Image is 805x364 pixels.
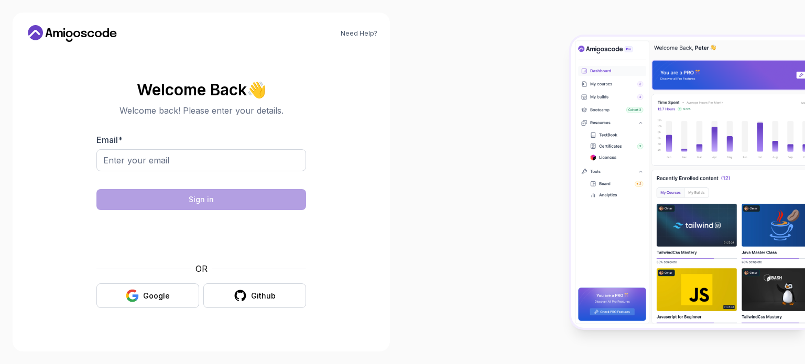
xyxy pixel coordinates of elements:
[341,29,377,38] a: Need Help?
[203,283,306,308] button: Github
[96,149,306,171] input: Enter your email
[25,25,119,42] a: Home link
[96,189,306,210] button: Sign in
[96,135,123,145] label: Email *
[189,194,214,205] div: Sign in
[96,283,199,308] button: Google
[122,216,280,256] iframe: Widget containing checkbox for hCaptcha security challenge
[571,37,805,328] img: Amigoscode Dashboard
[143,291,170,301] div: Google
[251,291,276,301] div: Github
[96,81,306,98] h2: Welcome Back
[246,81,267,98] span: 👋
[195,262,208,275] p: OR
[96,104,306,117] p: Welcome back! Please enter your details.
